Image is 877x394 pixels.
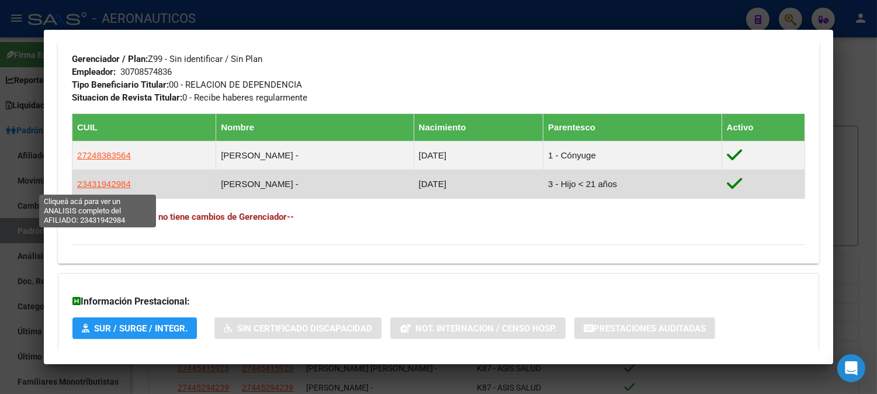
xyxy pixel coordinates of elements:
[72,54,148,64] strong: Gerenciador / Plan:
[390,317,566,339] button: Not. Internacion / Censo Hosp.
[94,323,188,334] span: SUR / SURGE / INTEGR.
[120,65,172,78] div: 30708574836
[77,179,131,189] span: 23431942984
[72,92,182,103] strong: Situacion de Revista Titular:
[415,323,556,334] span: Not. Internacion / Censo Hosp.
[72,80,302,90] span: 00 - RELACION DE DEPENDENCIA
[214,317,382,339] button: Sin Certificado Discapacidad
[216,113,414,141] th: Nombre
[237,323,372,334] span: Sin Certificado Discapacidad
[722,113,805,141] th: Activo
[72,210,805,223] h4: --Este Grupo Familiar no tiene cambios de Gerenciador--
[72,92,307,103] span: 0 - Recibe haberes regularmente
[72,54,262,64] span: Z99 - Sin identificar / Sin Plan
[543,113,722,141] th: Parentesco
[77,150,131,160] span: 27248383564
[72,67,116,77] strong: Empleador:
[543,141,722,170] td: 1 - Cónyuge
[72,113,216,141] th: CUIL
[216,141,414,170] td: [PERSON_NAME] -
[216,170,414,198] td: [PERSON_NAME] -
[414,170,543,198] td: [DATE]
[72,295,805,309] h3: Información Prestacional:
[72,317,197,339] button: SUR / SURGE / INTEGR.
[574,317,715,339] button: Prestaciones Auditadas
[594,323,706,334] span: Prestaciones Auditadas
[414,113,543,141] th: Nacimiento
[72,80,169,90] strong: Tipo Beneficiario Titular:
[414,141,543,170] td: [DATE]
[543,170,722,198] td: 3 - Hijo < 21 años
[837,354,865,382] div: Open Intercom Messenger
